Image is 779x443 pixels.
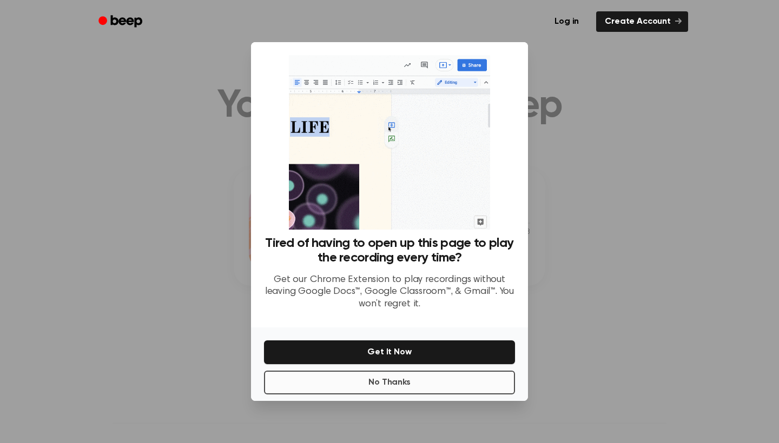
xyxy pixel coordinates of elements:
[544,9,590,34] a: Log in
[264,236,515,265] h3: Tired of having to open up this page to play the recording every time?
[91,11,152,32] a: Beep
[264,340,515,364] button: Get It Now
[264,371,515,394] button: No Thanks
[596,11,688,32] a: Create Account
[264,274,515,311] p: Get our Chrome Extension to play recordings without leaving Google Docs™, Google Classroom™, & Gm...
[289,55,490,230] img: Beep extension in action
